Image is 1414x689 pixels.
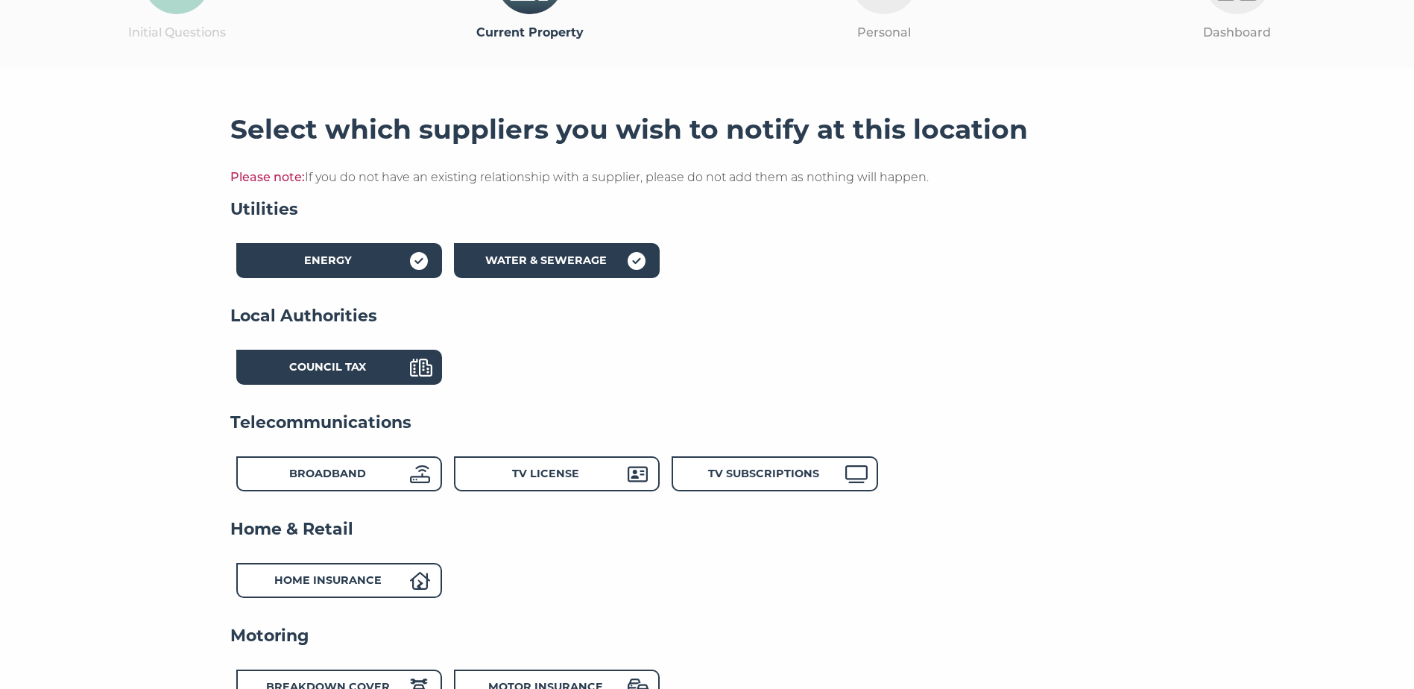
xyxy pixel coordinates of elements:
span: Please note: [230,170,305,184]
div: Council Tax [236,350,442,385]
h3: Select which suppliers you wish to notify at this location [230,113,1184,146]
strong: TV License [512,467,579,480]
div: TV Subscriptions [672,456,877,491]
p: Dashboard [1061,23,1414,43]
div: TV License [454,456,660,491]
div: Energy [236,243,442,278]
p: If you do not have an existing relationship with a supplier, please do not add them as nothing wi... [230,168,1184,187]
strong: Water & Sewerage [485,254,607,267]
h4: Motoring [230,625,1184,647]
p: Current Property [353,23,707,43]
strong: Energy [304,254,352,267]
strong: Council Tax [289,360,366,374]
h4: Telecommunications [230,412,1184,434]
h4: Local Authorities [230,305,1184,327]
strong: TV Subscriptions [708,467,819,480]
div: Home Insurance [236,563,442,598]
div: Water & Sewerage [454,243,660,278]
strong: Broadband [289,467,366,480]
div: Broadband [236,456,442,491]
h4: Home & Retail [230,518,1184,541]
strong: Home Insurance [274,573,382,587]
p: Personal [707,23,1061,43]
h4: Utilities [230,198,1184,221]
